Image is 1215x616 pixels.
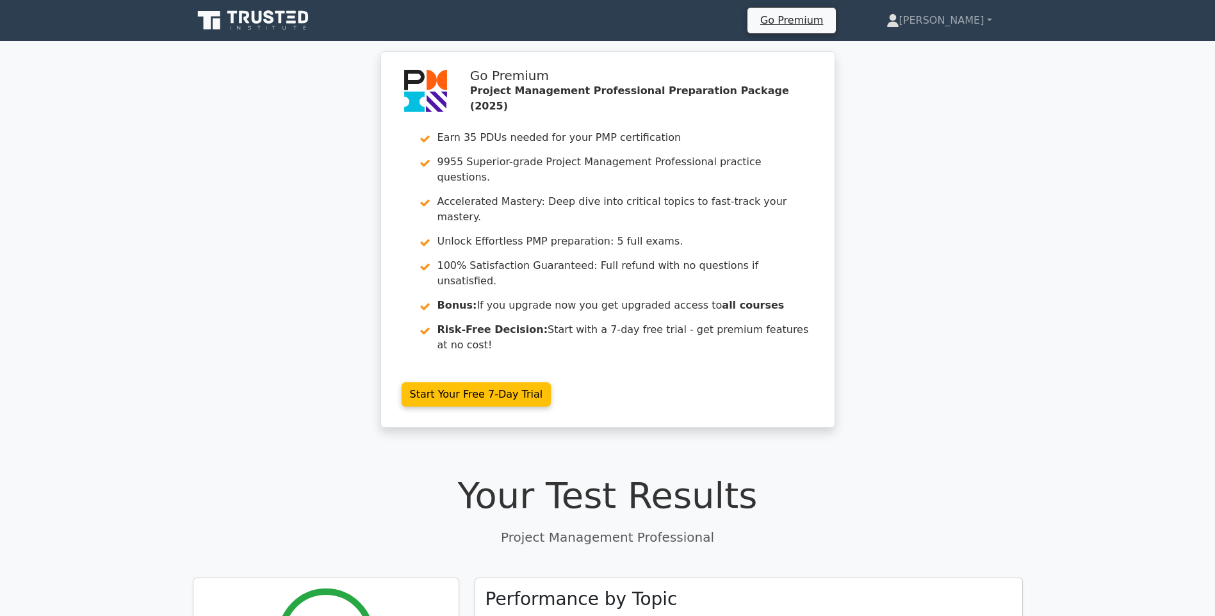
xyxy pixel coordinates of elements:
a: Go Premium [753,12,831,29]
p: Project Management Professional [193,528,1023,547]
h3: Performance by Topic [485,588,678,610]
h1: Your Test Results [193,474,1023,517]
a: [PERSON_NAME] [856,8,1023,33]
a: Start Your Free 7-Day Trial [402,382,551,407]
